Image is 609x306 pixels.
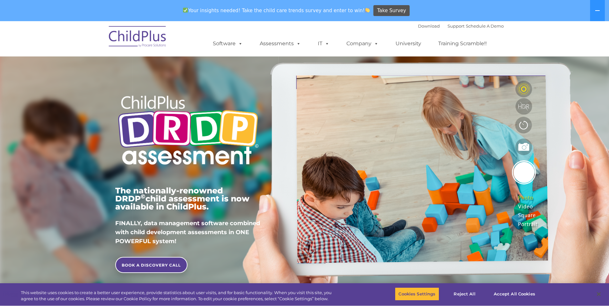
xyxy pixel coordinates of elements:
[432,37,493,50] a: Training Scramble!!
[141,193,145,200] sup: ©
[206,37,249,50] a: Software
[106,21,170,54] img: ChildPlus by Procare Solutions
[115,257,187,273] a: BOOK A DISCOVERY CALL
[373,5,410,16] a: Take Survey
[389,37,428,50] a: University
[490,287,539,301] button: Accept All Cookies
[365,8,370,13] img: 👏
[418,23,440,29] a: Download
[180,4,373,17] span: Your insights needed! Take the child care trends survey and enter to win!
[115,186,249,211] span: The nationally-renowned DRDP child assessment is now available in ChildPlus.
[377,5,406,16] span: Take Survey
[592,287,606,301] button: Close
[340,37,385,50] a: Company
[395,287,439,301] button: Cookies Settings
[311,37,336,50] a: IT
[183,8,188,13] img: ✅
[115,220,260,245] span: FINALLY, data management software combined with child development assessments in ONE POWERFUL sys...
[253,37,307,50] a: Assessments
[21,290,335,302] div: This website uses cookies to create a better user experience, provide statistics about user visit...
[115,87,261,175] img: Copyright - DRDP Logo Light
[448,23,465,29] a: Support
[466,23,504,29] a: Schedule A Demo
[445,287,485,301] button: Reject All
[418,23,504,29] font: |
